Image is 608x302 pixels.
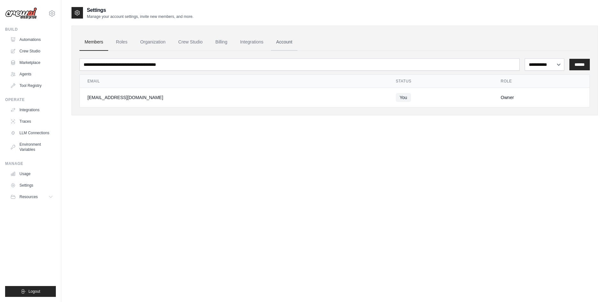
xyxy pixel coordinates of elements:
th: Status [388,75,493,88]
img: Logo [5,7,37,19]
a: Crew Studio [173,34,208,51]
th: Role [493,75,589,88]
a: Members [79,34,108,51]
a: Organization [135,34,170,51]
a: Roles [111,34,132,51]
a: Traces [8,116,56,127]
a: Billing [210,34,232,51]
a: Marketplace [8,58,56,68]
div: Manage [5,161,56,166]
p: Manage your account settings, invite new members, and more. [87,14,193,19]
a: Account [271,34,297,51]
div: Operate [5,97,56,102]
button: Resources [8,192,56,202]
a: Integrations [235,34,268,51]
a: Environment Variables [8,139,56,155]
div: Owner [501,94,582,101]
div: Build [5,27,56,32]
span: Logout [28,289,40,294]
a: Usage [8,169,56,179]
a: Settings [8,180,56,190]
a: Tool Registry [8,81,56,91]
a: Integrations [8,105,56,115]
span: Resources [19,194,38,199]
span: You [396,93,411,102]
a: Crew Studio [8,46,56,56]
a: Agents [8,69,56,79]
h2: Settings [87,6,193,14]
a: LLM Connections [8,128,56,138]
button: Logout [5,286,56,297]
th: Email [80,75,388,88]
div: [EMAIL_ADDRESS][DOMAIN_NAME] [87,94,380,101]
a: Automations [8,35,56,45]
